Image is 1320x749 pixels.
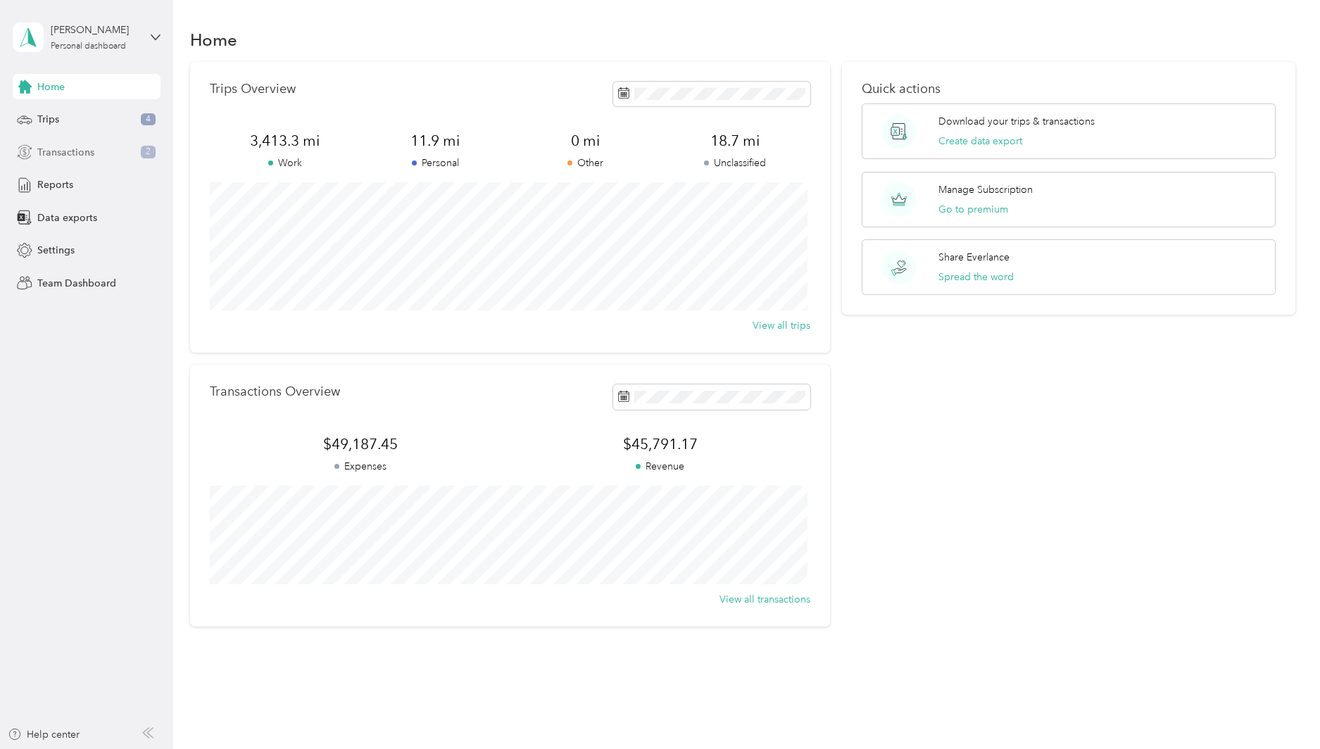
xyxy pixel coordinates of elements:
[753,318,810,333] button: View all trips
[141,146,156,158] span: 2
[37,210,97,225] span: Data exports
[938,202,1008,217] button: Go to premium
[938,114,1095,129] p: Download your trips & transactions
[37,112,59,127] span: Trips
[360,131,510,151] span: 11.9 mi
[510,459,810,474] p: Revenue
[510,434,810,454] span: $45,791.17
[862,82,1276,96] p: Quick actions
[51,23,139,37] div: [PERSON_NAME]
[938,270,1014,284] button: Spread the word
[510,156,660,170] p: Other
[938,250,1010,265] p: Share Everlance
[37,276,116,291] span: Team Dashboard
[37,243,75,258] span: Settings
[210,434,510,454] span: $49,187.45
[360,156,510,170] p: Personal
[141,113,156,126] span: 4
[660,131,810,151] span: 18.7 mi
[938,134,1022,149] button: Create data export
[8,727,80,742] button: Help center
[37,80,65,94] span: Home
[660,156,810,170] p: Unclassified
[190,32,237,47] h1: Home
[210,82,296,96] p: Trips Overview
[510,131,660,151] span: 0 mi
[210,384,340,399] p: Transactions Overview
[210,459,510,474] p: Expenses
[51,42,126,51] div: Personal dashboard
[37,145,94,160] span: Transactions
[1241,670,1320,749] iframe: Everlance-gr Chat Button Frame
[938,182,1033,197] p: Manage Subscription
[719,592,810,607] button: View all transactions
[37,177,73,192] span: Reports
[210,156,360,170] p: Work
[210,131,360,151] span: 3,413.3 mi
